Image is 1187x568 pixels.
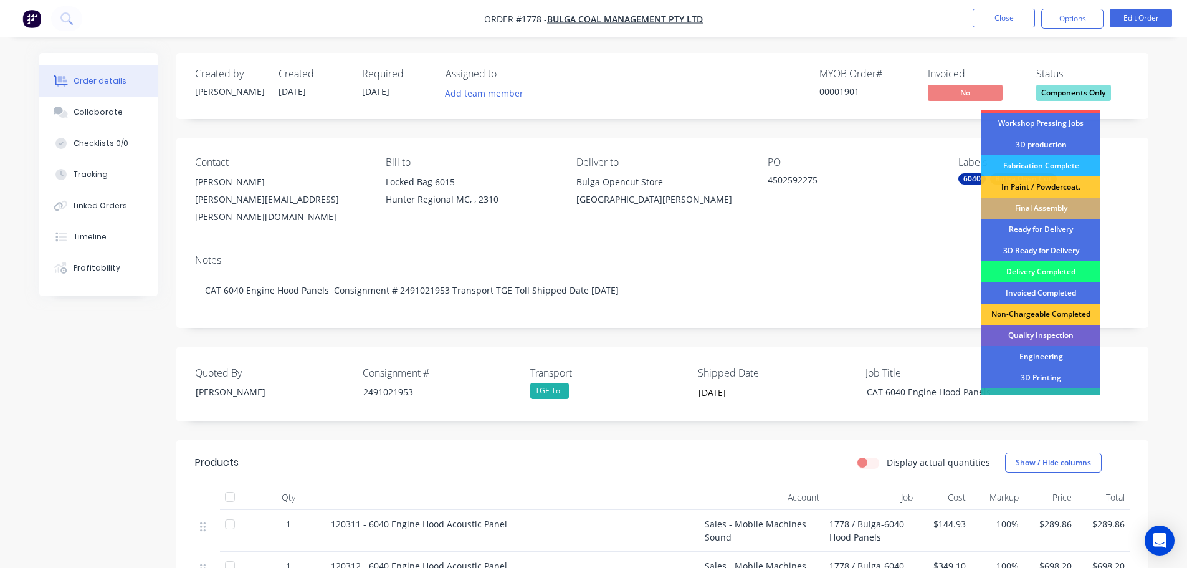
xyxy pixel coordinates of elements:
div: [PERSON_NAME][EMAIL_ADDRESS][PERSON_NAME][DOMAIN_NAME] [195,191,366,226]
div: Job [824,485,918,510]
span: Components Only [1036,85,1111,100]
div: Ready for Delivery [981,219,1100,240]
div: Contact [195,156,366,168]
div: Hunter Regional MC, , 2310 [386,191,556,208]
label: Display actual quantities [887,456,990,469]
div: Locked Bag 6015Hunter Regional MC, , 2310 [386,173,556,213]
span: [DATE] [362,85,389,97]
span: $289.86 [1029,517,1072,531]
div: Tracking [74,169,108,180]
div: [PERSON_NAME] [186,383,341,401]
div: Bill to [386,156,556,168]
button: Options [1041,9,1104,29]
label: Transport [530,365,686,380]
div: [PERSON_NAME] [195,173,366,191]
div: Sales - Mobile Machines Sound [700,510,824,552]
div: 3D Printing [981,367,1100,388]
div: Status [1036,68,1130,80]
div: Fabrication Complete [981,155,1100,176]
div: Notes [195,254,1130,266]
span: $289.86 [1082,517,1125,531]
div: 6040 [958,173,986,185]
div: 00001901 [819,85,913,98]
div: Collaborate [74,107,123,118]
a: Bulga Coal Management Pty Ltd [547,13,703,25]
button: Linked Orders [39,190,158,221]
span: No [928,85,1003,100]
div: Created [279,68,347,80]
label: Shipped Date [698,365,854,380]
div: CAT 6040 Engine Hood Panels Consignment # 2491021953 Transport TGE Toll Shipped Date [DATE] [195,271,1130,309]
div: Order details [74,75,126,87]
div: Non-Chargeable Completed [981,304,1100,325]
div: 1778 / Bulga-6040 Hood Panels [824,510,918,552]
div: Invoiced [928,68,1021,80]
button: Checklists 0/0 [39,128,158,159]
button: Timeline [39,221,158,253]
div: Account [700,485,824,510]
div: Price [1024,485,1077,510]
span: [DATE] [279,85,306,97]
button: Add team member [446,85,530,102]
div: Final Assembly [981,198,1100,219]
div: Locked Bag 6015 [386,173,556,191]
div: Invoiced Completed [981,282,1100,304]
button: Close [973,9,1035,27]
div: 3D production [981,134,1100,155]
div: 3D Ready for Delivery [981,240,1100,261]
div: Required [362,68,431,80]
span: $144.93 [923,517,966,531]
button: Edit Order [1110,9,1172,27]
div: Qty [251,485,326,510]
div: Linked Orders [74,200,127,211]
div: PO [768,156,938,168]
div: Open Intercom Messenger [1145,526,1175,556]
div: Created by [195,68,264,80]
button: Add team member [438,85,530,102]
div: Bulga Opencut Store [GEOGRAPHIC_DATA][PERSON_NAME] [576,173,747,208]
span: Order #1778 - [484,13,547,25]
div: Delivery Completed [981,261,1100,282]
label: Job Title [865,365,1021,380]
div: Total [1077,485,1130,510]
div: TGE Toll [530,383,569,399]
div: 2491021953 [353,383,509,401]
div: [PERSON_NAME][PERSON_NAME][EMAIL_ADDRESS][PERSON_NAME][DOMAIN_NAME] [195,173,366,226]
div: Workshop Pressing Jobs [981,113,1100,134]
span: 100% [976,517,1019,531]
img: Factory [22,9,41,28]
span: 120311 - 6040 Engine Hood Acoustic Panel [331,518,507,530]
div: Quality Inspection [981,325,1100,346]
button: Order details [39,65,158,97]
button: Profitability [39,253,158,284]
div: Labels [958,156,1129,168]
label: Quoted By [195,365,351,380]
div: 4502592275 [768,173,923,191]
input: Enter date [690,383,845,402]
div: Cost [918,485,971,510]
div: Profitability [74,262,120,274]
button: Collaborate [39,97,158,128]
button: Show / Hide columns [1005,453,1102,473]
div: Bulga Opencut Store [GEOGRAPHIC_DATA][PERSON_NAME] [576,173,747,213]
div: Delivered [981,388,1100,410]
div: In Paint / Powdercoat. [981,176,1100,198]
div: Assigned to [446,68,570,80]
div: Timeline [74,231,107,243]
div: Deliver to [576,156,747,168]
div: [PERSON_NAME] [195,85,264,98]
div: CAT 6040 Engine Hood Panels [857,383,1013,401]
label: Consignment # [363,365,518,380]
div: Markup [971,485,1024,510]
button: Components Only [1036,85,1111,103]
div: Engineering [981,346,1100,367]
div: Checklists 0/0 [74,138,128,149]
div: Products [195,455,239,470]
div: MYOB Order # [819,68,913,80]
span: 1 [286,517,291,531]
button: Tracking [39,159,158,190]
